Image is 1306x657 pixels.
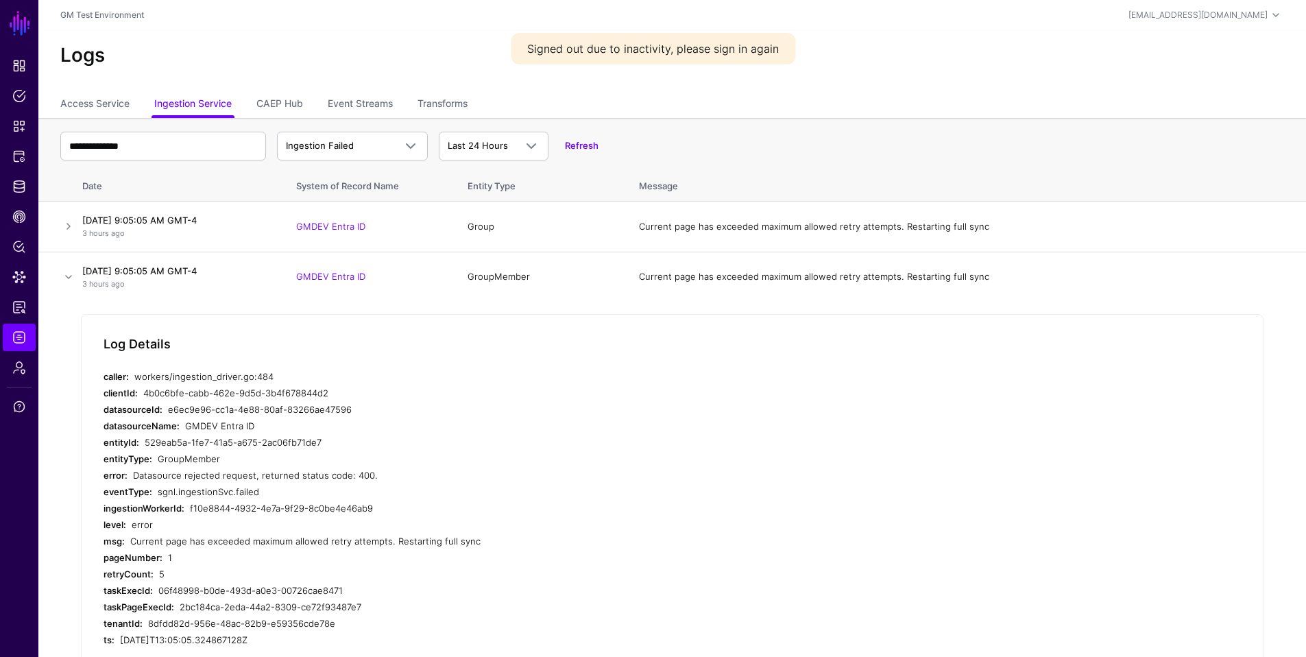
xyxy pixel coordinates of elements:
a: Reports [3,294,36,321]
div: 8dfdd82d-956e-48ac-82b9-e59356cde78e [148,615,652,632]
a: Logs [3,324,36,351]
div: [EMAIL_ADDRESS][DOMAIN_NAME] [1128,9,1268,21]
div: 06f48998-b0de-493d-a0e3-00726cae8471 [158,582,652,599]
a: Admin [3,354,36,381]
a: Protected Systems [3,143,36,170]
td: Group [454,202,625,252]
div: 1 [168,549,652,566]
a: CAEP Hub [256,92,303,118]
span: CAEP Hub [12,210,26,224]
strong: datasourceName: [104,420,180,431]
strong: entityId: [104,437,139,448]
strong: ts: [104,634,114,645]
a: Policies [3,82,36,110]
strong: entityType: [104,453,152,464]
span: Logs [12,331,26,344]
span: Policies [12,89,26,103]
a: SGNL [8,8,32,38]
h4: [DATE] 9:05:05 AM GMT-4 [82,214,269,226]
h2: Logs [60,44,1284,67]
h5: Log Details [104,337,171,352]
a: Identity Data Fabric [3,173,36,200]
span: Ingestion Failed [286,140,354,151]
th: Entity Type [454,166,625,202]
div: 2bc184ca-2eda-44a2-8309-ce72f93487e7 [180,599,652,615]
span: Admin [12,361,26,374]
strong: clientId: [104,387,138,398]
a: Event Streams [328,92,393,118]
strong: taskPageExecId: [104,601,174,612]
strong: error: [104,470,128,481]
div: sgnl.ingestionSvc.failed [158,483,652,500]
div: GMDEV Entra ID [185,418,652,434]
a: Ingestion Service [154,92,232,118]
div: 529eab5a-1fe7-41a5-a675-2ac06fb71de7 [145,434,652,451]
td: Current page has exceeded maximum allowed retry attempts. Restarting full sync [625,202,1306,252]
div: Datasource rejected request, returned status code: 400. [133,467,652,483]
a: GM Test Environment [60,10,144,20]
div: 4b0c6bfe-cabb-462e-9d5d-3b4f678844d2 [143,385,652,401]
span: Last 24 Hours [448,140,508,151]
div: workers/ingestion_driver.go:484 [134,368,652,385]
strong: msg: [104,536,125,547]
span: Support [12,400,26,414]
strong: taskExecId: [104,585,153,596]
h4: [DATE] 9:05:05 AM GMT-4 [82,265,269,277]
div: Current page has exceeded maximum allowed retry attempts. Restarting full sync [130,533,652,549]
a: Transforms [418,92,468,118]
th: Date [77,166,282,202]
a: Snippets [3,112,36,140]
a: GMDEV Entra ID [296,271,365,282]
strong: retryCount: [104,569,154,580]
th: System of Record Name [282,166,454,202]
span: Data Lens [12,270,26,284]
div: e6ec9e96-cc1a-4e88-80af-83266ae47596 [168,401,652,418]
span: Reports [12,300,26,314]
strong: ingestionWorkerId: [104,503,184,514]
div: [DATE]T13:05:05.324867128Z [120,632,652,648]
th: Message [625,166,1306,202]
a: GMDEV Entra ID [296,221,365,232]
td: Current page has exceeded maximum allowed retry attempts. Restarting full sync [625,252,1306,302]
a: Policy Lens [3,233,36,261]
strong: datasourceId: [104,404,162,415]
p: 3 hours ago [82,228,269,239]
span: Snippets [12,119,26,133]
div: f10e8844-4932-4e7a-9f29-8c0be4e46ab9 [190,500,652,516]
a: Access Service [60,92,130,118]
span: Dashboard [12,59,26,73]
span: Identity Data Fabric [12,180,26,193]
span: Policy Lens [12,240,26,254]
a: Data Lens [3,263,36,291]
span: Protected Systems [12,150,26,163]
strong: eventType: [104,486,152,497]
div: error [132,516,652,533]
strong: caller: [104,371,129,382]
div: Signed out due to inactivity, please sign in again [511,33,795,64]
td: GroupMember [454,252,625,302]
strong: pageNumber: [104,552,162,563]
div: GroupMember [158,451,652,467]
strong: level: [104,519,126,530]
div: 5 [159,566,652,582]
a: CAEP Hub [3,203,36,230]
a: Dashboard [3,52,36,80]
strong: tenantId: [104,618,143,629]
p: 3 hours ago [82,278,269,290]
a: Refresh [565,140,598,151]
